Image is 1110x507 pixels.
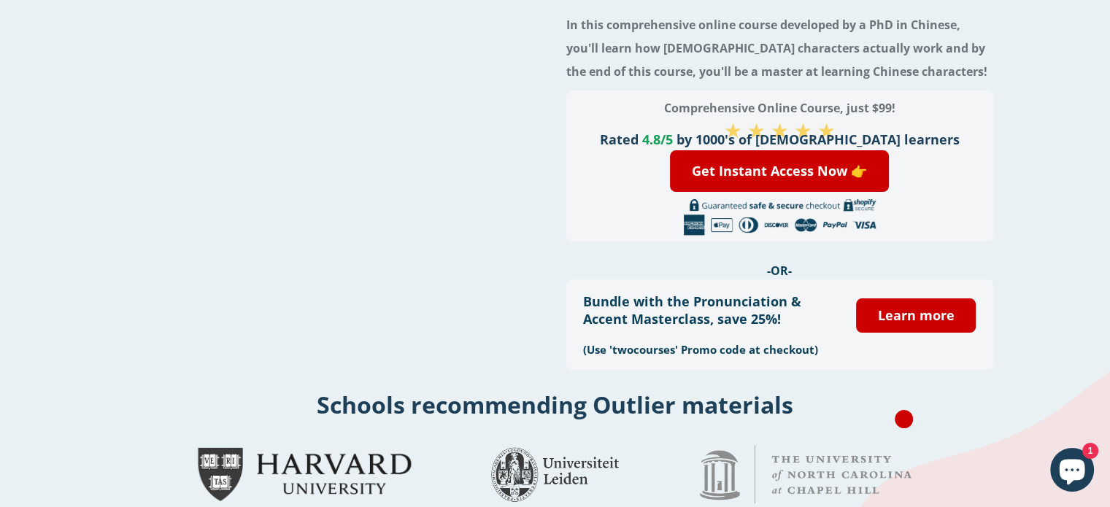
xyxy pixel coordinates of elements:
a: Learn more [856,298,976,333]
h3: Comprehensive Online Course, just $99! [583,96,976,120]
h4: In this comprehensive online course developed by a PhD in Chinese, you'll learn how [DEMOGRAPHIC_... [566,13,993,83]
span: by 1000's of [DEMOGRAPHIC_DATA] learners [677,131,960,148]
iframe: Embedded Youtube Video [117,6,544,246]
span: Rated [600,131,639,148]
span: ★ ★ ★ ★ ★ [724,116,836,144]
h3: Bundle with the Pronunciation & Accent Masterclass, save 25%! [583,293,834,328]
a: Get Instant Access Now 👉 [670,150,889,192]
span: 4.8/5 [642,131,673,148]
h3: (Use 'twocourses' Promo code at checkout) [583,342,834,357]
span: -OR- [767,263,792,279]
inbox-online-store-chat: Shopify online store chat [1046,448,1098,495]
